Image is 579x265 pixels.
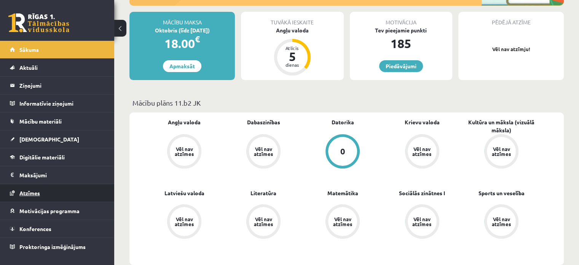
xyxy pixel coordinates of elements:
a: Ziņojumi [10,77,105,94]
a: Vēl nav atzīmes [462,204,541,240]
a: Vēl nav atzīmes [145,134,224,170]
a: Rīgas 1. Tālmācības vidusskola [8,13,69,32]
a: Konferences [10,220,105,238]
a: Sākums [10,41,105,58]
div: Tev pieejamie punkti [350,26,452,34]
div: Tuvākā ieskaite [241,12,343,26]
div: Angļu valoda [241,26,343,34]
span: Mācību materiāli [19,118,62,125]
span: Digitālie materiāli [19,154,65,161]
span: € [195,34,200,45]
div: Vēl nav atzīmes [412,146,433,156]
div: Vēl nav atzīmes [491,146,512,156]
a: Angļu valoda [168,118,201,126]
a: Krievu valoda [405,118,440,126]
span: Motivācijas programma [19,207,80,214]
a: Datorika [332,118,354,126]
a: Sociālās zinātnes I [399,189,445,197]
div: Vēl nav atzīmes [253,217,274,226]
span: Proktoringa izmēģinājums [19,243,86,250]
div: Vēl nav atzīmes [412,217,433,226]
div: Vēl nav atzīmes [253,146,274,156]
a: Matemātika [327,189,358,197]
a: Motivācijas programma [10,202,105,220]
span: [DEMOGRAPHIC_DATA] [19,136,79,143]
legend: Ziņojumi [19,77,105,94]
span: Aktuāli [19,64,38,71]
a: 0 [303,134,382,170]
div: 185 [350,34,452,53]
a: Mācību materiāli [10,112,105,130]
div: Atlicis [281,46,304,50]
span: Sākums [19,46,39,53]
a: Maksājumi [10,166,105,184]
legend: Informatīvie ziņojumi [19,95,105,112]
a: Vēl nav atzīmes [383,134,462,170]
div: 0 [340,147,345,156]
a: Piedāvājumi [379,60,423,72]
span: Atzīmes [19,190,40,196]
div: Oktobris (līdz [DATE]) [129,26,235,34]
span: Konferences [19,225,51,232]
a: Vēl nav atzīmes [145,204,224,240]
div: 5 [281,50,304,63]
a: Literatūra [250,189,276,197]
a: Informatīvie ziņojumi [10,95,105,112]
div: Mācību maksa [129,12,235,26]
a: Vēl nav atzīmes [224,134,303,170]
div: dienas [281,63,304,67]
a: Proktoringa izmēģinājums [10,238,105,255]
a: Kultūra un māksla (vizuālā māksla) [462,118,541,134]
div: Pēdējā atzīme [458,12,564,26]
div: Vēl nav atzīmes [491,217,512,226]
a: Angļu valoda Atlicis 5 dienas [241,26,343,77]
a: Dabaszinības [247,118,280,126]
a: [DEMOGRAPHIC_DATA] [10,130,105,148]
p: Vēl nav atzīmju! [462,45,560,53]
a: Digitālie materiāli [10,148,105,166]
div: Motivācija [350,12,452,26]
a: Apmaksāt [163,60,201,72]
div: Vēl nav atzīmes [332,217,353,226]
a: Aktuāli [10,59,105,76]
a: Vēl nav atzīmes [303,204,382,240]
a: Vēl nav atzīmes [224,204,303,240]
div: Vēl nav atzīmes [174,146,195,156]
div: Vēl nav atzīmes [174,217,195,226]
legend: Maksājumi [19,166,105,184]
a: Vēl nav atzīmes [383,204,462,240]
a: Atzīmes [10,184,105,202]
p: Mācību plāns 11.b2 JK [132,98,561,108]
div: 18.00 [129,34,235,53]
a: Sports un veselība [478,189,524,197]
a: Vēl nav atzīmes [462,134,541,170]
a: Latviešu valoda [164,189,204,197]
